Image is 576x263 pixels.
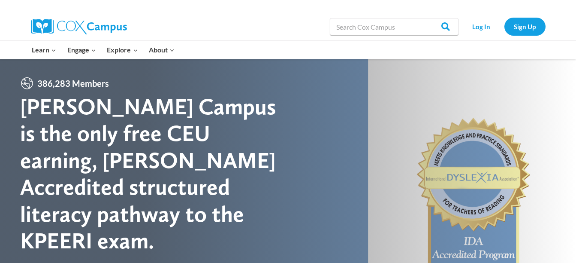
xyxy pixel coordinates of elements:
a: Sign Up [504,18,546,35]
span: About [149,44,175,55]
span: Engage [67,44,96,55]
nav: Primary Navigation [27,41,180,59]
span: 386,283 Members [34,76,112,90]
img: Cox Campus [31,19,127,34]
a: Log In [463,18,500,35]
span: Explore [107,44,138,55]
nav: Secondary Navigation [463,18,546,35]
span: Learn [32,44,56,55]
div: [PERSON_NAME] Campus is the only free CEU earning, [PERSON_NAME] Accredited structured literacy p... [20,93,288,254]
input: Search Cox Campus [330,18,458,35]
